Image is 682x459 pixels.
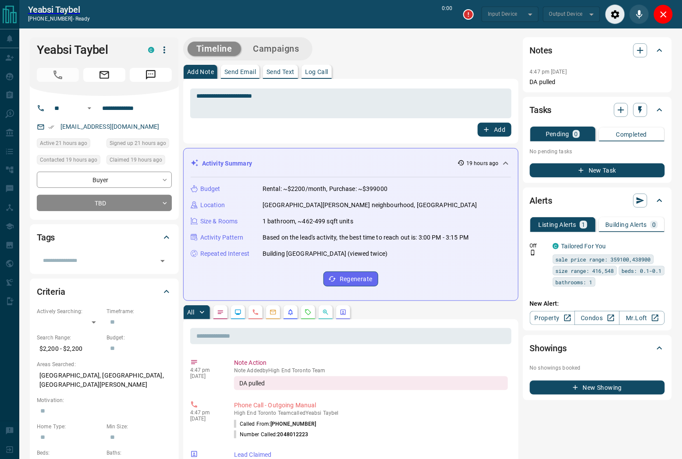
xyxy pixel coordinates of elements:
p: 4:47 pm [DATE] [530,69,567,75]
span: Message [130,68,172,82]
a: Yeabsi Taybel [28,4,90,15]
div: Audio Settings [605,4,625,24]
p: Activity Pattern [200,233,243,242]
div: Tags [37,227,172,248]
button: Regenerate [323,272,378,286]
svg: Agent Actions [340,309,347,316]
svg: Requests [305,309,312,316]
p: DA pulled [530,78,665,87]
p: Motivation: [37,396,172,404]
svg: Email Verified [48,124,54,130]
p: 0 [652,222,656,228]
svg: Calls [252,309,259,316]
span: Signed up 21 hours ago [110,139,166,148]
p: Phone Call - Outgoing Manual [234,401,508,410]
div: Mon Oct 13 2025 [37,155,102,167]
p: All [187,309,194,315]
p: 1 [582,222,585,228]
svg: Listing Alerts [287,309,294,316]
span: Active 21 hours ago [40,139,87,148]
div: Mon Oct 13 2025 [107,155,172,167]
div: TBD [37,195,172,211]
h2: Criteria [37,285,65,299]
div: Mon Oct 13 2025 [107,138,172,151]
span: size range: 416,548 [556,266,614,275]
p: Min Size: [107,423,172,431]
p: Send Text [266,69,295,75]
button: New Task [530,163,665,177]
span: 2048012223 [277,431,309,438]
h1: Yeabsi Taybel [37,43,135,57]
p: Areas Searched: [37,360,172,368]
span: Email [83,68,125,82]
p: Timeframe: [107,307,172,315]
div: Close [654,4,673,24]
div: DA pulled [234,376,508,390]
div: Mon Oct 13 2025 [37,138,102,151]
p: 4:47 pm [190,367,221,373]
p: Building [GEOGRAPHIC_DATA] (viewed twice) [263,249,387,258]
p: Pending [546,131,569,137]
a: Tailored For You [561,243,606,250]
div: Mute [629,4,649,24]
p: Off [530,242,547,250]
svg: Emails [270,309,277,316]
span: Contacted 19 hours ago [40,155,97,164]
p: Budget: [107,334,172,342]
span: sale price range: 359100,438900 [556,255,651,264]
p: 1 bathroom, ~462-499 sqft units [263,217,353,226]
span: Call [37,68,79,82]
p: 19 hours ago [466,159,498,167]
button: Timeline [188,42,241,56]
svg: Notes [217,309,224,316]
div: condos.ca [148,47,154,53]
p: Note Added by High End Toronto Team [234,367,508,374]
button: New Showing [530,381,665,395]
div: Notes [530,40,665,61]
p: 0 [575,131,578,137]
p: Add Note [187,69,214,75]
a: Condos [575,311,620,325]
div: Buyer [37,172,172,188]
p: Activity Summary [202,159,252,168]
p: [GEOGRAPHIC_DATA], [GEOGRAPHIC_DATA], [GEOGRAPHIC_DATA][PERSON_NAME] [37,368,172,392]
h2: Tags [37,230,55,244]
span: Claimed 19 hours ago [110,155,162,164]
p: Building Alerts [605,222,647,228]
p: [PHONE_NUMBER] - [28,15,90,23]
div: Criteria [37,281,172,302]
p: Note Action [234,358,508,367]
svg: Opportunities [322,309,329,316]
span: beds: 0.1-0.1 [622,266,662,275]
p: Number Called: [234,431,309,438]
p: Beds: [37,449,102,457]
h2: Showings [530,341,567,355]
h2: Notes [530,43,553,57]
svg: Lead Browsing Activity [234,309,242,316]
a: Property [530,311,575,325]
p: Completed [616,131,647,138]
svg: Push Notification Only [530,250,536,256]
p: Size & Rooms [200,217,238,226]
p: [GEOGRAPHIC_DATA][PERSON_NAME] neighbourhood, [GEOGRAPHIC_DATA] [263,201,477,210]
p: $2,200 - $2,200 [37,342,102,356]
p: Budget [200,184,220,194]
span: [PHONE_NUMBER] [270,421,316,427]
p: Based on the lead's activity, the best time to reach out is: 3:00 PM - 3:15 PM [263,233,469,242]
p: Log Call [305,69,328,75]
button: Add [478,123,511,137]
h2: Alerts [530,194,553,208]
p: Called From: [234,420,316,428]
a: [EMAIL_ADDRESS][DOMAIN_NAME] [60,123,160,130]
p: [DATE] [190,373,221,379]
div: Activity Summary19 hours ago [191,155,511,172]
p: Baths: [107,449,172,457]
p: Search Range: [37,334,102,342]
div: condos.ca [553,243,559,249]
span: ready [75,16,90,22]
p: 4:47 pm [190,410,221,416]
a: Mr.Loft [619,311,664,325]
p: Actively Searching: [37,307,102,315]
p: Repeated Interest [200,249,249,258]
